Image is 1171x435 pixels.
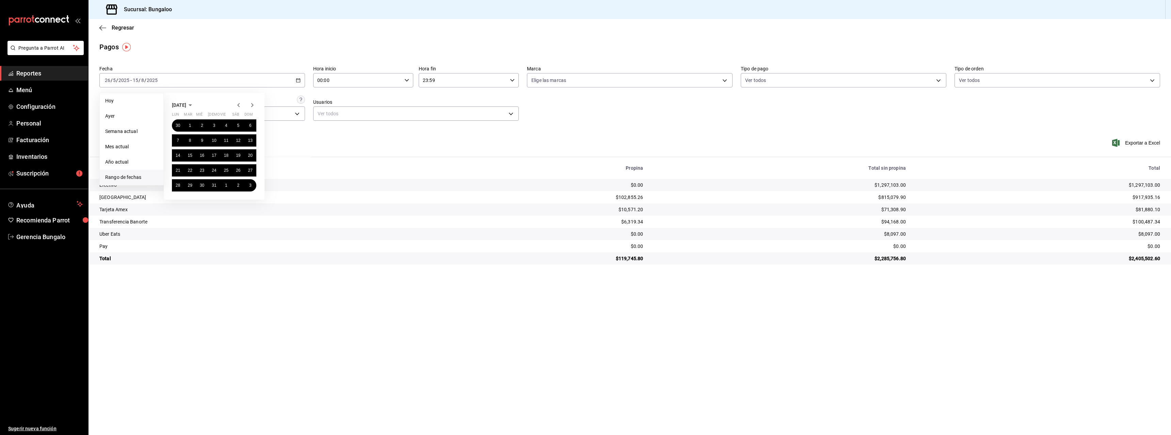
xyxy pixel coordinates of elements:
button: 19 de julio de 2025 [232,149,244,162]
input: -- [113,78,116,83]
img: Tooltip marker [122,43,131,51]
abbr: martes [184,112,192,119]
span: Reportes [16,69,83,78]
abbr: 9 de julio de 2025 [201,138,203,143]
abbr: 27 de julio de 2025 [248,168,253,173]
span: - [130,78,132,83]
button: 17 de julio de 2025 [208,149,220,162]
abbr: 11 de julio de 2025 [224,138,228,143]
abbr: domingo [244,112,253,119]
div: $0.00 [654,243,906,250]
button: Exportar a Excel [1113,139,1160,147]
div: Tarjeta Amex [99,206,434,213]
div: Pagos [99,42,119,52]
button: 29 de julio de 2025 [184,179,196,191]
span: Hoy [105,97,158,104]
button: 1 de julio de 2025 [184,119,196,132]
abbr: 25 de julio de 2025 [224,168,228,173]
button: 11 de julio de 2025 [220,134,232,147]
div: $0.00 [445,182,643,188]
span: Suscripción [16,169,83,178]
button: 6 de julio de 2025 [244,119,256,132]
button: Regresar [99,24,134,31]
abbr: 28 de julio de 2025 [176,183,180,188]
label: Tipo de pago [741,66,946,71]
div: $94,168.00 [654,218,906,225]
abbr: 2 de agosto de 2025 [237,183,239,188]
button: 3 de julio de 2025 [208,119,220,132]
span: Gerencia Bungalo [16,232,83,241]
abbr: 26 de julio de 2025 [236,168,240,173]
abbr: 30 de junio de 2025 [176,123,180,128]
abbr: sábado [232,112,239,119]
button: 22 de julio de 2025 [184,164,196,177]
button: 21 de julio de 2025 [172,164,184,177]
button: 16 de julio de 2025 [196,149,208,162]
span: Ver todos [959,77,980,84]
abbr: 3 de julio de 2025 [213,123,215,128]
abbr: 22 de julio de 2025 [188,168,192,173]
div: $0.00 [445,231,643,237]
abbr: 21 de julio de 2025 [176,168,180,173]
abbr: 16 de julio de 2025 [200,153,204,158]
abbr: 15 de julio de 2025 [188,153,192,158]
div: $1,297,103.00 [917,182,1160,188]
span: Semana actual [105,128,158,135]
abbr: 18 de julio de 2025 [224,153,228,158]
span: / [116,78,118,83]
button: 24 de julio de 2025 [208,164,220,177]
div: Total sin propina [654,165,906,171]
span: Rango de fechas [105,174,158,181]
button: 12 de julio de 2025 [232,134,244,147]
abbr: 2 de julio de 2025 [201,123,203,128]
input: ---- [118,78,130,83]
abbr: 13 de julio de 2025 [248,138,253,143]
button: 27 de julio de 2025 [244,164,256,177]
label: Tipo de orden [955,66,1160,71]
span: [DATE] [172,102,186,108]
abbr: 1 de julio de 2025 [189,123,191,128]
button: 18 de julio de 2025 [220,149,232,162]
button: 4 de julio de 2025 [220,119,232,132]
div: $10,571.20 [445,206,643,213]
div: Uber Eats [99,231,434,237]
div: Total [99,255,434,262]
span: Mes actual [105,143,158,150]
button: open_drawer_menu [75,18,80,23]
span: Pregunta a Parrot AI [18,45,73,52]
input: -- [132,78,139,83]
span: Facturación [16,135,83,145]
div: $71,308.90 [654,206,906,213]
span: Sugerir nueva función [8,425,83,432]
div: $1,297,103.00 [654,182,906,188]
span: Elige las marcas [531,77,566,84]
abbr: miércoles [196,112,203,119]
span: Inventarios [16,152,83,161]
abbr: jueves [208,112,248,119]
h3: Sucursal: Bungaloo [118,5,172,14]
span: Regresar [112,24,134,31]
span: Configuración [16,102,83,111]
button: 5 de julio de 2025 [232,119,244,132]
div: $0.00 [917,243,1160,250]
span: / [144,78,146,83]
abbr: 29 de julio de 2025 [188,183,192,188]
input: -- [141,78,144,83]
abbr: 7 de julio de 2025 [177,138,179,143]
abbr: 8 de julio de 2025 [189,138,191,143]
abbr: 4 de julio de 2025 [225,123,227,128]
div: $8,097.00 [917,231,1160,237]
label: Usuarios [313,100,519,104]
div: $917,935.16 [917,194,1160,201]
div: Propina [445,165,643,171]
span: Recomienda Parrot [16,216,83,225]
button: 25 de julio de 2025 [220,164,232,177]
span: Año actual [105,158,158,166]
button: 13 de julio de 2025 [244,134,256,147]
div: $2,405,502.60 [917,255,1160,262]
span: / [139,78,141,83]
input: ---- [146,78,158,83]
label: Hora inicio [313,66,413,71]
